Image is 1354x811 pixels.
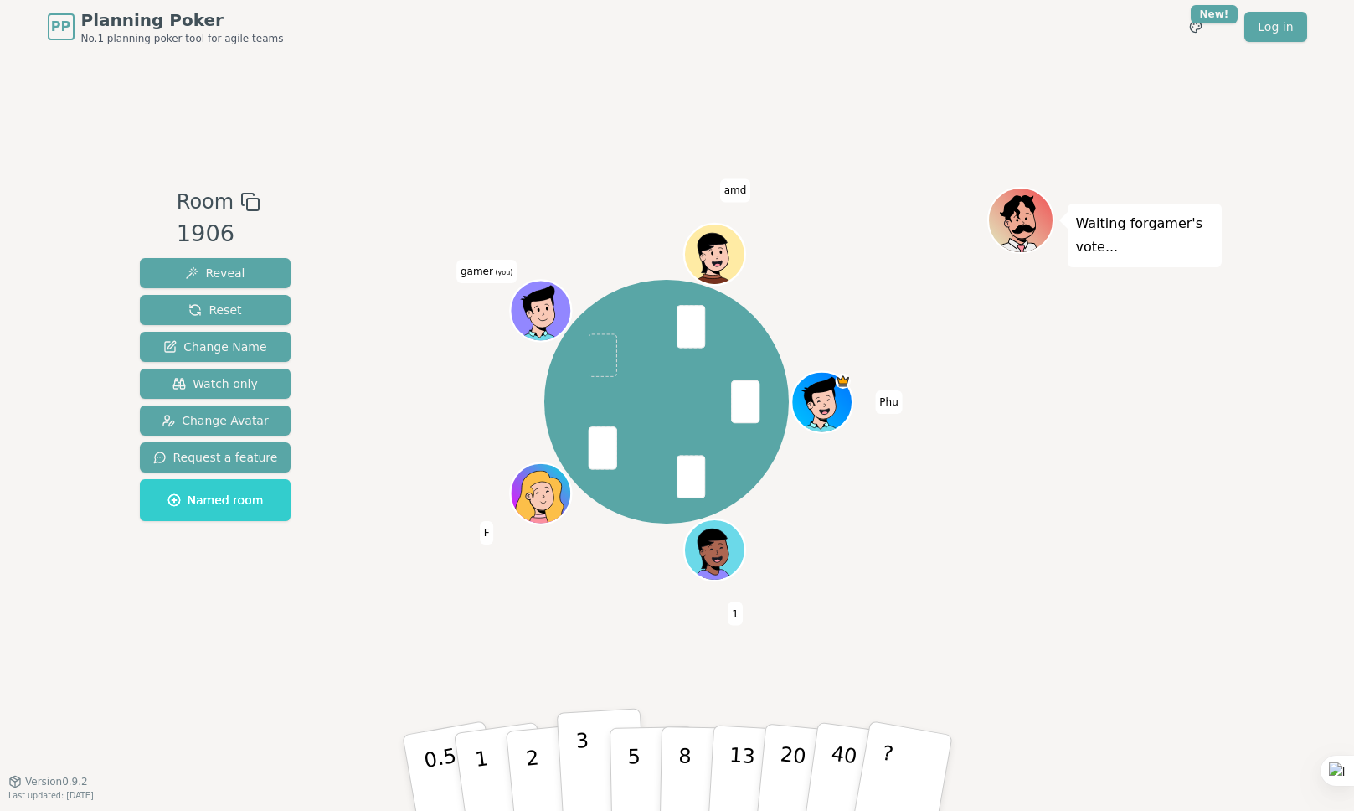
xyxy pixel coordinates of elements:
[81,32,284,45] span: No.1 planning poker tool for agile teams
[836,373,851,388] span: Phu is the host
[8,775,88,788] button: Version0.9.2
[48,8,284,45] a: PPPlanning PokerNo.1 planning poker tool for agile teams
[177,217,260,251] div: 1906
[140,479,291,521] button: Named room
[185,265,245,282] span: Reveal
[140,405,291,436] button: Change Avatar
[493,269,513,276] span: (you)
[1244,12,1306,42] a: Log in
[1191,5,1238,23] div: New!
[81,8,284,32] span: Planning Poker
[456,260,517,283] span: Click to change your name
[167,492,264,509] span: Named room
[1181,12,1211,42] button: New!
[163,338,266,355] span: Change Name
[480,521,494,545] span: Click to change your name
[720,178,751,202] span: Click to change your name
[153,449,278,466] span: Request a feature
[140,332,291,362] button: Change Name
[177,187,234,217] span: Room
[140,258,291,288] button: Reveal
[172,375,258,392] span: Watch only
[728,602,743,625] span: Click to change your name
[1076,212,1213,259] p: Waiting for gamer 's vote...
[140,442,291,473] button: Request a feature
[8,791,94,800] span: Last updated: [DATE]
[512,282,570,339] button: Click to change your avatar
[875,390,902,414] span: Click to change your name
[162,412,269,429] span: Change Avatar
[188,302,241,318] span: Reset
[140,369,291,399] button: Watch only
[140,295,291,325] button: Reset
[51,17,70,37] span: PP
[25,775,88,788] span: Version 0.9.2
